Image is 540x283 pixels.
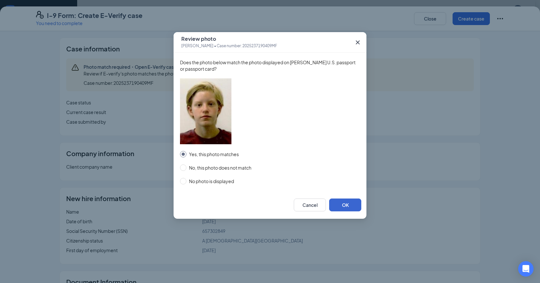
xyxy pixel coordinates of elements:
[349,32,366,53] button: Close
[186,164,254,171] span: No, this photo does not match
[186,178,237,185] span: No photo is displayed
[186,151,241,158] span: Yes, this photo matches
[180,59,360,72] span: Does the photo below match the photo displayed on [PERSON_NAME] U.S. passport or passport card?
[180,78,231,144] img: employee
[181,43,277,49] span: [PERSON_NAME] • Case number: 2025237190409MF
[329,199,361,211] button: OK
[354,39,362,46] svg: Cross
[518,261,534,277] div: Open Intercom Messenger
[294,199,326,211] button: Cancel
[181,36,277,42] span: Review photo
